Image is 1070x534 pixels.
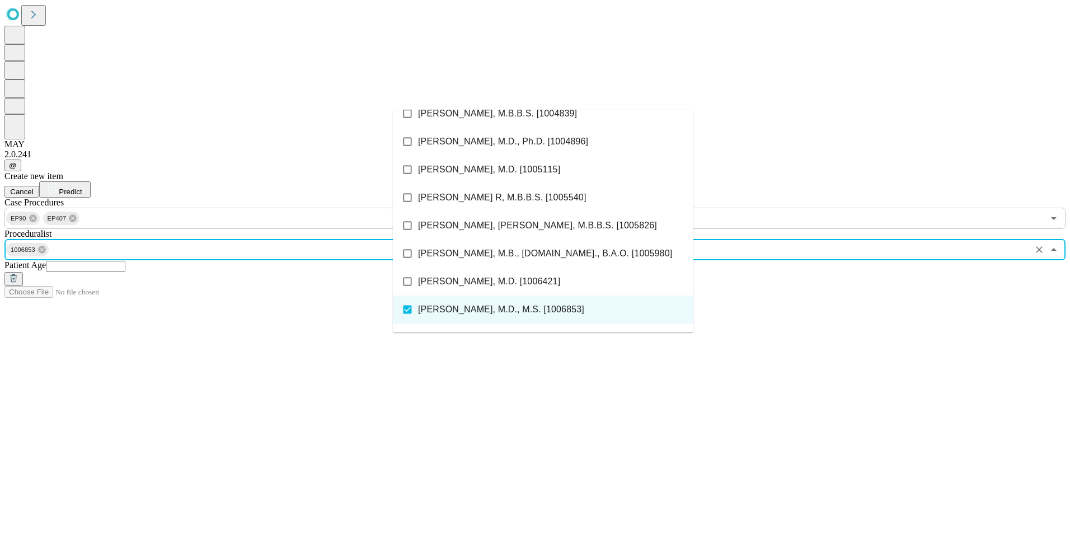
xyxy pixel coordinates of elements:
div: EP407 [43,212,80,225]
span: Create new item [4,171,63,181]
span: Scheduled Procedure [4,198,64,207]
span: [PERSON_NAME], M.D. [1006421] [418,275,560,288]
span: [PERSON_NAME], M.D., M.S. [1006853] [418,303,584,316]
span: [PERSON_NAME], M.D., Ph.D. [1004896] [418,135,588,148]
span: [PERSON_NAME], M.B., [DOMAIN_NAME]., B.A.O. [1005980] [418,247,672,260]
span: Proceduralist [4,229,51,238]
button: Clear [1031,242,1047,257]
button: Close [1046,242,1062,257]
div: 1006853 [6,243,49,256]
span: [PERSON_NAME] R, M.B.B.S. [1005540] [418,191,586,204]
span: EP90 [6,212,31,225]
button: Open [1046,210,1062,226]
div: 2.0.241 [4,149,1066,160]
button: Cancel [4,186,39,198]
div: EP90 [6,212,40,225]
span: 1006853 [6,243,40,256]
button: @ [4,160,21,171]
span: [PERSON_NAME], M.B.B.S. [1004839] [418,107,577,120]
span: Del-[PERSON_NAME] [PERSON_NAME], M.D. [1007385] [418,331,654,344]
span: Patient Age [4,260,46,270]
span: EP407 [43,212,71,225]
span: [PERSON_NAME], [PERSON_NAME], M.B.B.S. [1005826] [418,219,657,232]
div: MAY [4,139,1066,149]
button: Predict [39,181,91,198]
span: Cancel [10,188,34,196]
span: @ [9,161,17,170]
span: Predict [59,188,82,196]
span: [PERSON_NAME], M.D. [1005115] [418,163,560,176]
